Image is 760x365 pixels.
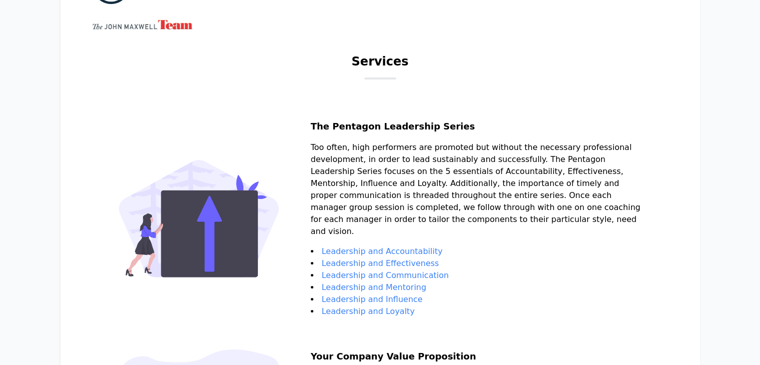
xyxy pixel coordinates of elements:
img: John Maxwell [92,20,192,29]
a: Leadership and Accountability [322,246,443,256]
h1: Services [351,53,408,77]
a: Leadership and Communication [322,270,449,280]
a: Leadership and Effectiveness [322,258,439,268]
h2: The Pentagon Leadership Series [311,119,642,141]
img: The Pentagon Leadership Series [119,119,279,317]
a: Leadership and Influence [322,294,423,304]
a: Leadership and Loyalty [322,306,415,316]
p: Too often, high performers are promoted but without the necessary professional development, in or... [311,141,642,245]
a: Leadership and Mentoring [322,282,426,292]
